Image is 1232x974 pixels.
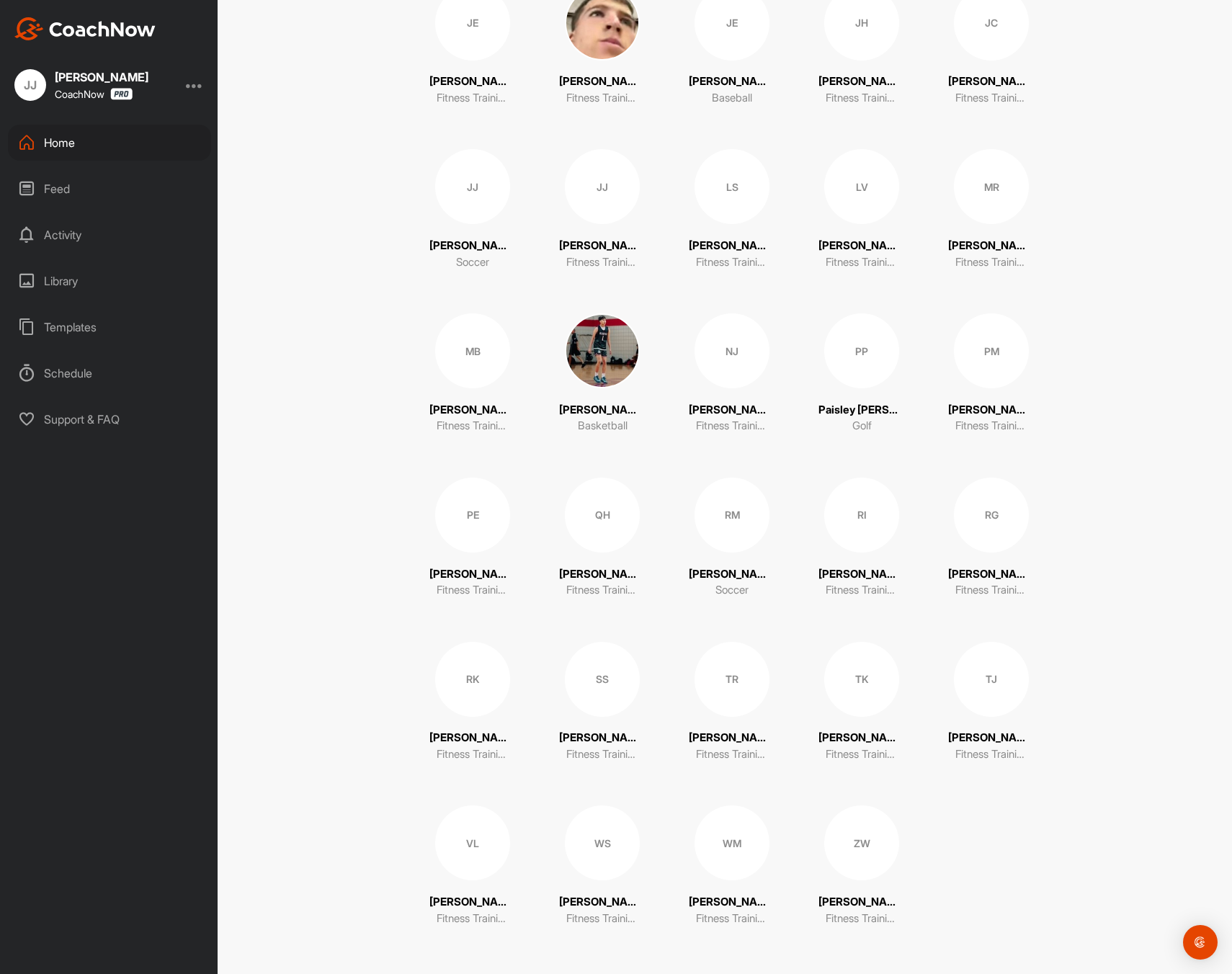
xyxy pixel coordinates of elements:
[689,566,775,583] p: [PERSON_NAME]
[437,90,509,107] p: Fitness Training
[559,894,646,911] p: [PERSON_NAME]
[429,805,516,926] a: VL[PERSON_NAME]Fitness Training
[948,566,1035,583] p: [PERSON_NAME]
[566,911,638,927] p: Fitness Training
[8,125,211,161] div: Home
[14,17,156,40] img: CoachNow
[435,805,510,880] div: VL
[712,90,752,107] p: Baseball
[824,313,899,388] div: PP
[818,730,905,746] p: [PERSON_NAME]/Teagan King
[566,746,638,763] p: Fitness Training
[689,149,775,270] a: LS[PERSON_NAME]Fitness Training
[696,746,768,763] p: Fitness Training
[1183,925,1218,960] div: Open Intercom Messenger
[948,313,1035,434] a: PM[PERSON_NAME]Fitness Training
[565,805,640,880] div: WS
[824,805,899,880] div: ZW
[826,90,898,107] p: Fitness Training
[955,418,1027,434] p: Fitness Training
[8,355,211,391] div: Schedule
[948,478,1035,599] a: RG[PERSON_NAME]Fitness Training
[818,238,905,254] p: [PERSON_NAME]
[689,642,775,763] a: TR[PERSON_NAME]Fitness Training
[559,149,646,270] a: JJ[PERSON_NAME]Fitness Training
[695,805,769,880] div: WM
[818,402,905,419] p: Paisley [PERSON_NAME]
[824,478,899,553] div: RI
[695,478,769,553] div: RM
[559,566,646,583] p: [PERSON_NAME]/[PERSON_NAME]/[PERSON_NAME]
[948,149,1035,270] a: MR[PERSON_NAME]Fitness Training
[565,642,640,717] div: SS
[429,730,516,746] p: [PERSON_NAME]
[437,911,509,927] p: Fitness Training
[826,254,898,271] p: Fitness Training
[559,238,646,254] p: [PERSON_NAME]
[429,894,516,911] p: [PERSON_NAME]
[818,894,905,911] p: [PERSON_NAME]
[437,582,509,599] p: Fitness Training
[437,418,509,434] p: Fitness Training
[818,73,905,90] p: [PERSON_NAME]
[818,149,905,270] a: LV[PERSON_NAME]Fitness Training
[948,730,1035,746] p: [PERSON_NAME]
[954,313,1029,388] div: PM
[695,642,769,717] div: TR
[566,90,638,107] p: Fitness Training
[435,313,510,388] div: MB
[824,642,899,717] div: TK
[852,418,872,434] p: Golf
[559,642,646,763] a: SS[PERSON_NAME]Fitness Training
[954,642,1029,717] div: TJ
[715,582,749,599] p: Soccer
[826,582,898,599] p: Fitness Training
[578,418,628,434] p: Basketball
[8,401,211,437] div: Support & FAQ
[689,730,775,746] p: [PERSON_NAME]
[565,313,640,388] img: square_3374322c0297c518d72ab8531ab0b989.jpg
[955,254,1027,271] p: Fitness Training
[696,418,768,434] p: Fitness Training
[689,805,775,926] a: WM[PERSON_NAME]/[PERSON_NAME] [PERSON_NAME]Fitness Training
[429,402,516,419] p: [PERSON_NAME]
[559,478,646,599] a: QH[PERSON_NAME]/[PERSON_NAME]/[PERSON_NAME]Fitness Training
[948,238,1035,254] p: [PERSON_NAME]
[8,309,211,345] div: Templates
[559,402,646,419] p: [PERSON_NAME]
[696,254,768,271] p: Fitness Training
[566,582,638,599] p: Fitness Training
[689,478,775,599] a: RM[PERSON_NAME]Soccer
[429,149,516,270] a: JJ[PERSON_NAME]Soccer
[14,69,46,101] div: JJ
[437,746,509,763] p: Fitness Training
[818,478,905,599] a: RI[PERSON_NAME] [PERSON_NAME]Fitness Training
[826,911,898,927] p: Fitness Training
[429,313,516,434] a: MB[PERSON_NAME]Fitness Training
[429,642,516,763] a: RK[PERSON_NAME]Fitness Training
[826,746,898,763] p: Fitness Training
[695,149,769,224] div: LS
[689,73,775,90] p: [PERSON_NAME]
[818,566,905,583] p: [PERSON_NAME] [PERSON_NAME]
[818,805,905,926] a: ZW[PERSON_NAME]Fitness Training
[8,263,211,299] div: Library
[565,149,640,224] div: JJ
[559,313,646,434] a: [PERSON_NAME]Basketball
[696,911,768,927] p: Fitness Training
[954,149,1029,224] div: MR
[565,478,640,553] div: QH
[429,73,516,90] p: [PERSON_NAME]
[689,313,775,434] a: NJ[PERSON_NAME]Fitness Training
[456,254,489,271] p: Soccer
[559,730,646,746] p: [PERSON_NAME]
[110,88,133,100] img: CoachNow Pro
[8,171,211,207] div: Feed
[955,746,1027,763] p: Fitness Training
[435,642,510,717] div: RK
[429,238,516,254] p: [PERSON_NAME]
[8,217,211,253] div: Activity
[689,402,775,419] p: [PERSON_NAME]
[55,88,133,100] div: CoachNow
[689,894,775,911] p: [PERSON_NAME]/[PERSON_NAME] [PERSON_NAME]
